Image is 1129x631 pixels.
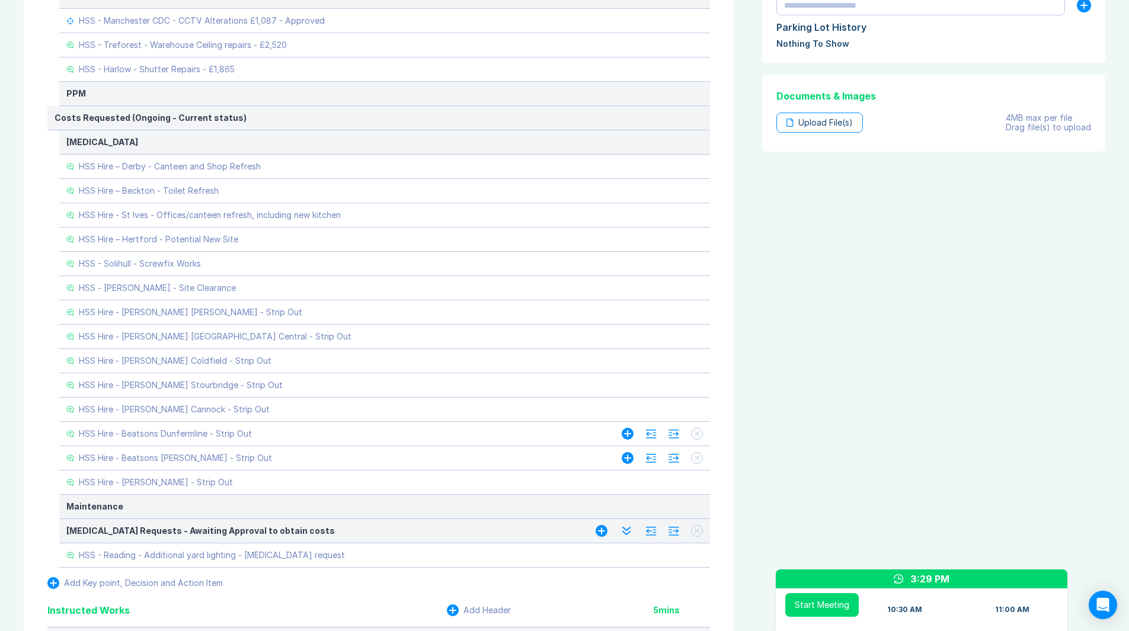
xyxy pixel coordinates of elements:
[64,578,223,588] div: Add Key point, Decision and Action Item
[463,606,511,615] div: Add Header
[79,405,270,414] div: HSS Hire - [PERSON_NAME] Cannock - Strip Out
[79,16,325,25] div: HSS - Manchester CDC - CCTV Alterations £1,087 - Approved
[995,605,1029,614] div: 11:00 AM
[79,186,219,196] div: HSS Hire – Beckton - Toilet Refresh
[79,308,302,317] div: HSS Hire - [PERSON_NAME] [PERSON_NAME] - Strip Out
[79,259,201,268] div: HSS - Solihull - Screwfix Works
[79,550,345,560] div: HSS - Reading - Additional yard lighting - [MEDICAL_DATA] request
[66,89,703,98] div: PPM
[910,572,949,586] div: 3:29 PM
[79,429,252,438] div: HSS Hire - Beatsons Dunfermline - Strip Out
[776,20,1091,34] div: Parking Lot History
[66,137,703,147] div: [MEDICAL_DATA]
[776,39,1091,49] div: Nothing To Show
[79,356,271,366] div: HSS Hire - [PERSON_NAME] Coldfield - Strip Out
[79,453,272,463] div: HSS Hire - Beatsons [PERSON_NAME] - Strip Out
[79,235,238,244] div: HSS Hire – Hertford - Potential New Site
[79,40,287,50] div: HSS - Treforest - Warehouse Ceiling repairs - £2,520
[55,113,703,123] div: Costs Requested (Ongoing - Current status)
[66,526,572,536] div: [MEDICAL_DATA] Requests - Awaiting Approval to obtain costs
[79,380,283,390] div: HSS Hire - [PERSON_NAME] Stourbridge - Strip Out
[447,604,511,616] button: Add Header
[79,478,233,487] div: HSS Hire - [PERSON_NAME] - Strip Out
[1006,113,1091,123] div: 4MB max per file
[1089,591,1117,619] div: Open Intercom Messenger
[785,593,859,617] button: Start Meeting
[1006,123,1091,132] div: Drag file(s) to upload
[776,89,1091,103] div: Documents & Images
[776,113,863,133] div: Upload File(s)
[47,577,223,589] button: Add Key point, Decision and Action Item
[887,605,922,614] div: 10:30 AM
[79,332,351,341] div: HSS Hire - [PERSON_NAME] [GEOGRAPHIC_DATA] Central - Strip Out
[79,210,341,220] div: HSS Hire - St Ives - Offices/canteen refresh, including new kitchen
[79,162,261,171] div: HSS Hire – Derby - Canteen and Shop Refresh
[79,283,236,293] div: HSS - [PERSON_NAME] - Site Clearance
[79,65,235,74] div: HSS - Harlow - Shutter Repairs - £1,865
[653,606,710,615] div: 5 mins
[47,603,130,617] div: Instructed Works
[66,502,703,511] div: Maintenance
